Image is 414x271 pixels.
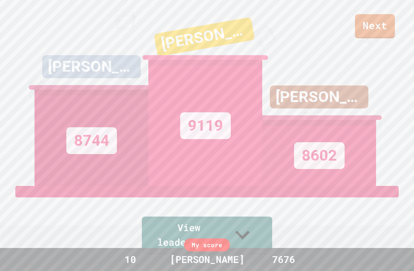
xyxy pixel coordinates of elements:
[154,17,255,56] div: [PERSON_NAME]:
[42,55,141,78] div: [PERSON_NAME],,,,,,,
[255,252,312,267] div: 7676
[162,252,252,267] div: [PERSON_NAME]
[66,127,117,154] div: 8744
[142,217,272,255] a: View leaderboard
[294,142,345,169] div: 8602
[184,238,230,251] div: My score
[180,112,231,139] div: 9119
[102,252,159,267] div: 10
[270,85,368,108] div: [PERSON_NAME]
